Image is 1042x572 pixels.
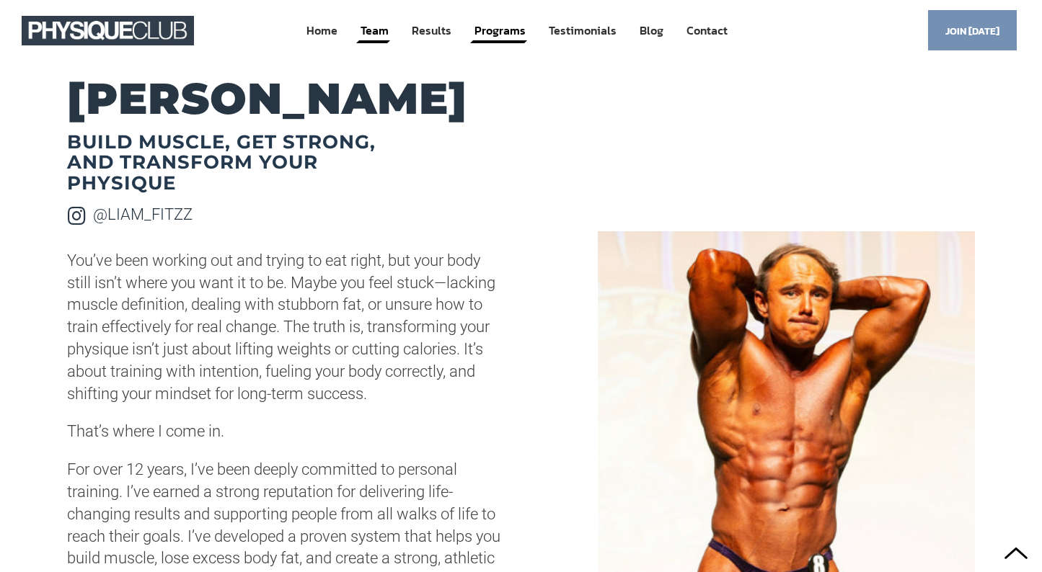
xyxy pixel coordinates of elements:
h2: Build Muscle, Get Strong, and Transform Your Physique [67,132,380,194]
p: You’ve been working out and trying to eat right, but your body still isn’t where you want it to b... [67,250,503,406]
a: Blog [638,17,665,44]
a: Contact [685,17,729,44]
h2: [PERSON_NAME] [67,80,503,117]
a: Results [410,17,453,44]
a: Programs [473,17,527,44]
span: Join [DATE] [945,17,999,45]
a: Testimonials [547,17,618,44]
a: Home [305,17,339,44]
a: Team [359,17,390,44]
a: Join [DATE] [928,10,1017,50]
a: @LIAM_FITZZ [93,205,193,223]
p: That’s where I come in. [67,421,503,443]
